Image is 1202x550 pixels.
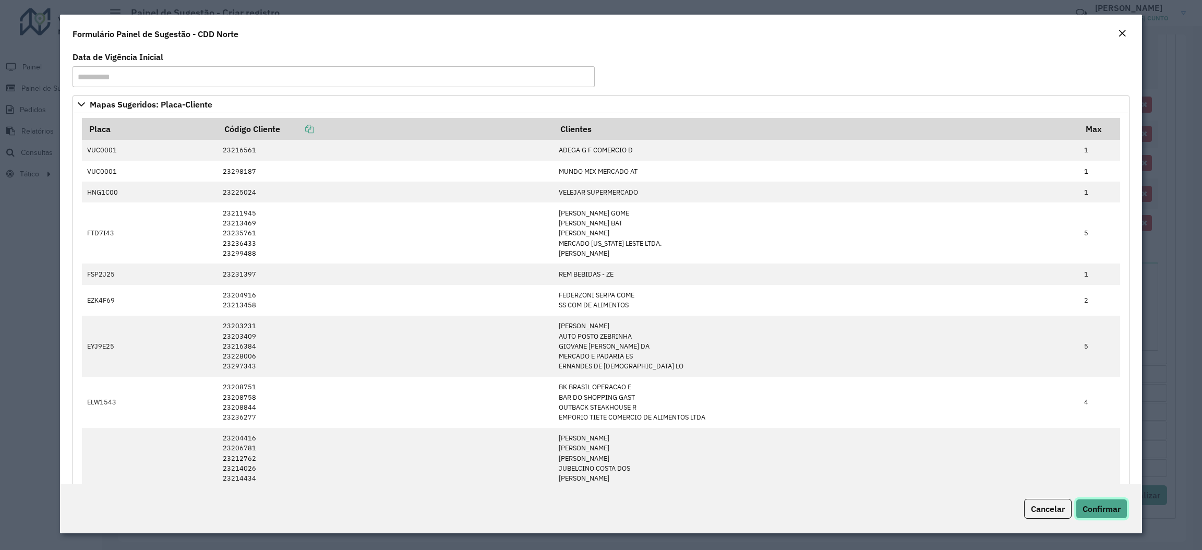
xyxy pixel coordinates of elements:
label: Data de Vigência Inicial [73,51,163,63]
td: 1 [1078,264,1120,284]
td: ELW1543 [82,377,218,428]
td: HNG1C00 [82,182,218,202]
span: Mapas Sugeridos: Placa-Cliente [90,100,212,109]
td: 1 [1078,140,1120,161]
a: Copiar [280,124,314,134]
td: 5 [1078,202,1120,264]
td: VUC0001 [82,140,218,161]
th: Placa [82,118,218,140]
td: BK BRASIL OPERACAO E BAR DO SHOPPING GAST OUTBACK STEAKHOUSE R EMPORIO TIETE COMERCIO DE ALIMENTO... [554,377,1079,428]
td: 1 [1078,161,1120,182]
td: FTD7I43 [82,202,218,264]
td: 23211945 23213469 23235761 23236433 23299488 [217,202,553,264]
td: 23204916 23213458 [217,285,553,316]
em: Fechar [1118,29,1126,38]
td: [PERSON_NAME] AUTO POSTO ZEBRINHA GIOVANE [PERSON_NAME] DA MERCADO E PADARIA ES ERNANDES DE [DEMO... [554,316,1079,377]
td: 5 [1078,316,1120,377]
th: Código Cliente [217,118,553,140]
span: Confirmar [1083,504,1121,514]
td: FSP2J25 [82,264,218,284]
h4: Formulário Painel de Sugestão - CDD Norte [73,28,238,40]
td: VUC0001 [82,161,218,182]
th: Max [1078,118,1120,140]
td: 23298187 [217,161,553,182]
button: Cancelar [1024,499,1072,519]
td: ADEGA G F COMERCIO D [554,140,1079,161]
td: EYJ9E25 [82,316,218,377]
a: Mapas Sugeridos: Placa-Cliente [73,95,1129,113]
td: 23203231 23203409 23216384 23228006 23297343 [217,316,553,377]
td: 23208751 23208758 23208844 23236277 [217,377,553,428]
td: EZK4F69 [82,285,218,316]
span: Cancelar [1031,504,1065,514]
td: 23216561 [217,140,553,161]
button: Close [1115,27,1129,41]
td: 23225024 [217,182,553,202]
td: 1 [1078,182,1120,202]
td: FEDERZONI SERPA COME SS COM DE ALIMENTOS [554,285,1079,316]
td: [PERSON_NAME] GOME [PERSON_NAME] BAT [PERSON_NAME] MERCADO [US_STATE] LESTE LTDA. [PERSON_NAME] [554,202,1079,264]
th: Clientes [554,118,1079,140]
td: 2 [1078,285,1120,316]
td: MUNDO MIX MERCADO AT [554,161,1079,182]
td: VELEJAR SUPERMERCADO [554,182,1079,202]
td: 23231397 [217,264,553,284]
button: Confirmar [1076,499,1127,519]
td: 4 [1078,377,1120,428]
td: REM BEBIDAS - ZE [554,264,1079,284]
